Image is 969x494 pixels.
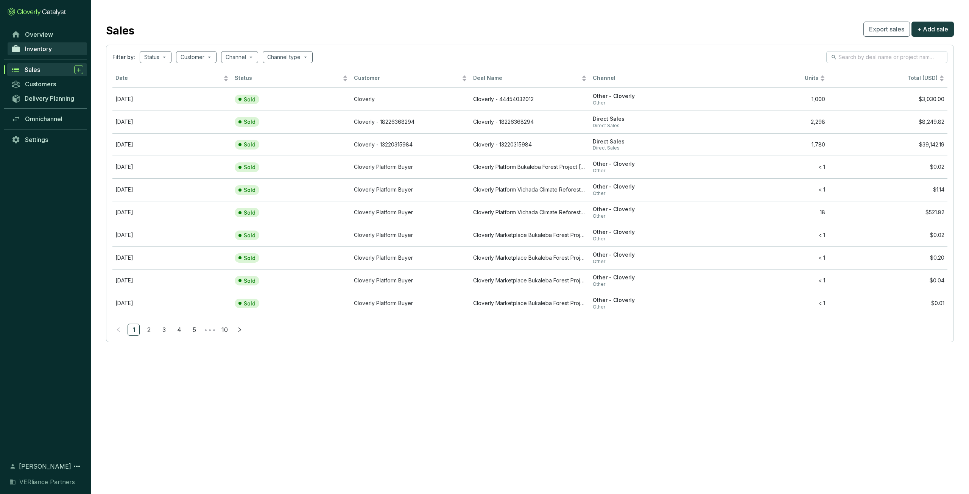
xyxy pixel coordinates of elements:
[19,477,75,486] span: VERliance Partners
[470,156,589,178] td: Cloverly Platform Bukaleba Forest Project Dec 17
[112,178,232,201] td: Oct 29 2024
[593,100,706,106] span: Other
[203,324,215,336] span: •••
[351,269,470,292] td: Cloverly Platform Buyer
[244,187,255,193] p: Sold
[354,75,460,82] span: Customer
[8,28,87,41] a: Overview
[234,324,246,336] li: Next Page
[593,183,706,190] span: Other - Cloverly
[709,88,828,111] td: 1,000
[709,224,828,246] td: < 1
[8,78,87,90] a: Customers
[351,246,470,269] td: Cloverly Platform Buyer
[112,53,135,61] span: Filter by:
[470,133,589,156] td: Cloverly - 13220315984
[593,259,706,265] span: Other
[244,209,255,216] p: Sold
[709,156,828,178] td: < 1
[470,69,589,88] th: Deal Name
[218,324,231,336] li: 10
[188,324,200,336] li: 5
[25,115,62,123] span: Omnichannel
[351,156,470,178] td: Cloverly Platform Buyer
[828,111,947,133] td: $8,249.82
[593,304,706,310] span: Other
[244,255,255,262] p: Sold
[219,324,230,335] a: 10
[19,462,71,471] span: [PERSON_NAME]
[911,22,954,37] button: + Add sale
[863,22,910,37] button: Export sales
[128,324,140,336] li: 1
[112,88,232,111] td: Sep 24 2025
[351,224,470,246] td: Cloverly Platform Buyer
[128,324,139,335] a: 1
[7,63,87,76] a: Sales
[593,190,706,196] span: Other
[593,138,706,145] span: Direct Sales
[917,25,948,34] span: + Add sale
[106,23,134,39] h2: Sales
[112,324,125,336] li: Previous Page
[351,292,470,315] td: Cloverly Platform Buyer
[158,324,170,336] li: 3
[112,111,232,133] td: Sep 24 2024
[112,69,232,88] th: Date
[143,324,155,336] li: 2
[244,141,255,148] p: Sold
[593,236,706,242] span: Other
[473,75,580,82] span: Deal Name
[470,88,589,111] td: Cloverly - 44454032012
[234,324,246,336] button: right
[709,133,828,156] td: 1,780
[351,133,470,156] td: Cloverly - 13220315984
[232,69,351,88] th: Status
[116,327,121,332] span: left
[25,80,56,88] span: Customers
[470,178,589,201] td: Cloverly Platform Vichada Climate Reforestation Project (PAZ) Oct 29
[189,324,200,335] a: 5
[709,201,828,224] td: 18
[590,69,709,88] th: Channel
[470,269,589,292] td: Cloverly Marketplace Bukaleba Forest Project May 28
[828,133,947,156] td: $39,142.19
[828,269,947,292] td: $0.04
[235,75,341,82] span: Status
[470,246,589,269] td: Cloverly Marketplace Bukaleba Forest Project May 29
[351,69,470,88] th: Customer
[112,246,232,269] td: May 29 2023
[351,178,470,201] td: Cloverly Platform Buyer
[8,92,87,104] a: Delivery Planning
[593,251,706,259] span: Other - Cloverly
[25,45,52,53] span: Inventory
[828,156,947,178] td: $0.02
[593,161,706,168] span: Other - Cloverly
[838,53,936,61] input: Search by deal name or project name...
[709,69,828,88] th: Units
[25,31,53,38] span: Overview
[470,224,589,246] td: Cloverly Marketplace Bukaleba Forest Project May 30
[244,300,255,307] p: Sold
[8,112,87,125] a: Omnichannel
[25,136,48,143] span: Settings
[593,145,706,151] span: Direct Sales
[8,133,87,146] a: Settings
[593,274,706,281] span: Other - Cloverly
[470,201,589,224] td: Cloverly Platform Vichada Climate Reforestation Project (PAZ) Sep 26
[828,201,947,224] td: $521.82
[712,75,818,82] span: Units
[351,201,470,224] td: Cloverly Platform Buyer
[112,324,125,336] button: left
[244,96,255,103] p: Sold
[112,269,232,292] td: May 28 2023
[112,201,232,224] td: Sep 26 2024
[709,269,828,292] td: < 1
[244,164,255,171] p: Sold
[593,206,706,213] span: Other - Cloverly
[173,324,185,335] a: 4
[203,324,215,336] li: Next 5 Pages
[25,66,40,73] span: Sales
[244,118,255,125] p: Sold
